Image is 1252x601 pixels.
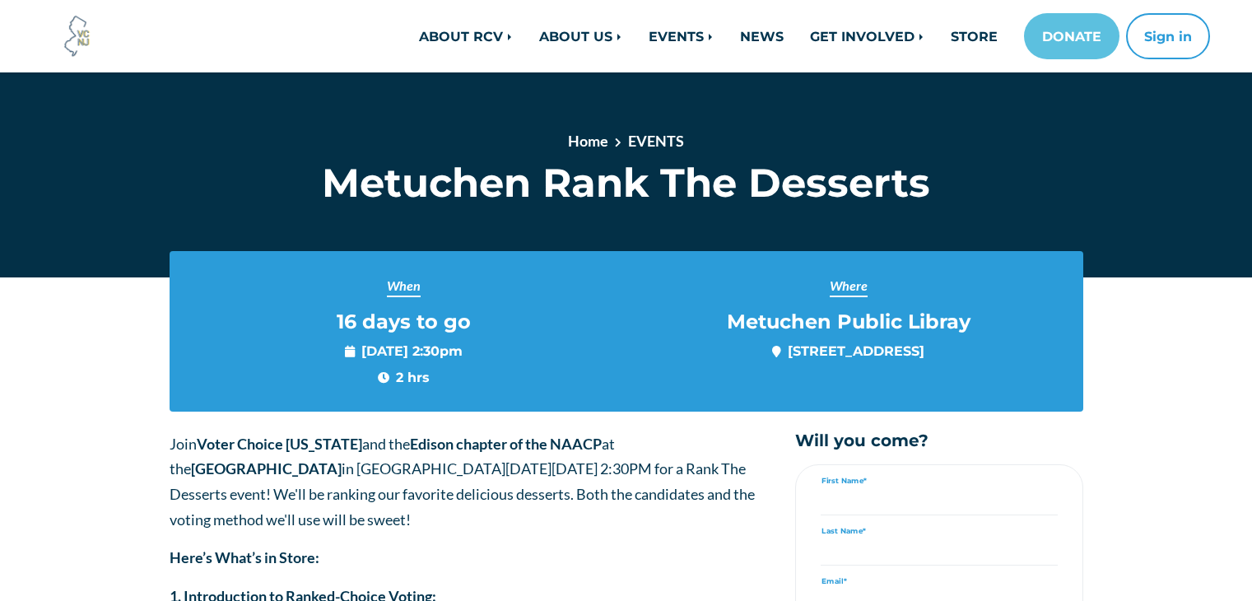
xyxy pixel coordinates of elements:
span: in [GEOGRAPHIC_DATA] [191,459,505,478]
span: [DATE] 2:30pm [345,341,463,361]
span: Join and the at the [170,435,615,478]
span: When [387,276,421,297]
a: [STREET_ADDRESS] [788,342,924,359]
a: EVENTS [628,132,684,150]
h1: Metuchen Rank The Desserts [286,159,966,207]
nav: Main navigation [274,13,1210,59]
img: Voter Choice NJ [55,14,100,58]
section: Event info [170,251,1083,412]
h5: Will you come? [795,431,1083,451]
a: DONATE [1024,13,1119,59]
a: STORE [938,20,1011,53]
span: 16 days to go [337,310,471,334]
strong: Here’s What’s in Store: [170,548,319,566]
a: Home [568,132,608,150]
span: Where [830,276,868,297]
span: 2 hrs [378,367,430,387]
a: NEWS [727,20,797,53]
span: Metuchen Public Libray [727,310,970,334]
nav: breadcrumb [345,130,906,159]
a: EVENTS [635,20,727,53]
strong: Voter Choice [US_STATE] [197,435,362,453]
strong: [GEOGRAPHIC_DATA] [191,459,342,478]
a: ABOUT US [526,20,635,53]
button: Sign in or sign up [1126,13,1210,59]
span: [DATE][DATE] 2:30PM for a Rank The Desserts event! We'll be ranking our favorite delicious desser... [170,459,755,528]
strong: Edison chapter of the NAACP [410,435,602,453]
a: GET INVOLVED [797,20,938,53]
a: ABOUT RCV [406,20,526,53]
